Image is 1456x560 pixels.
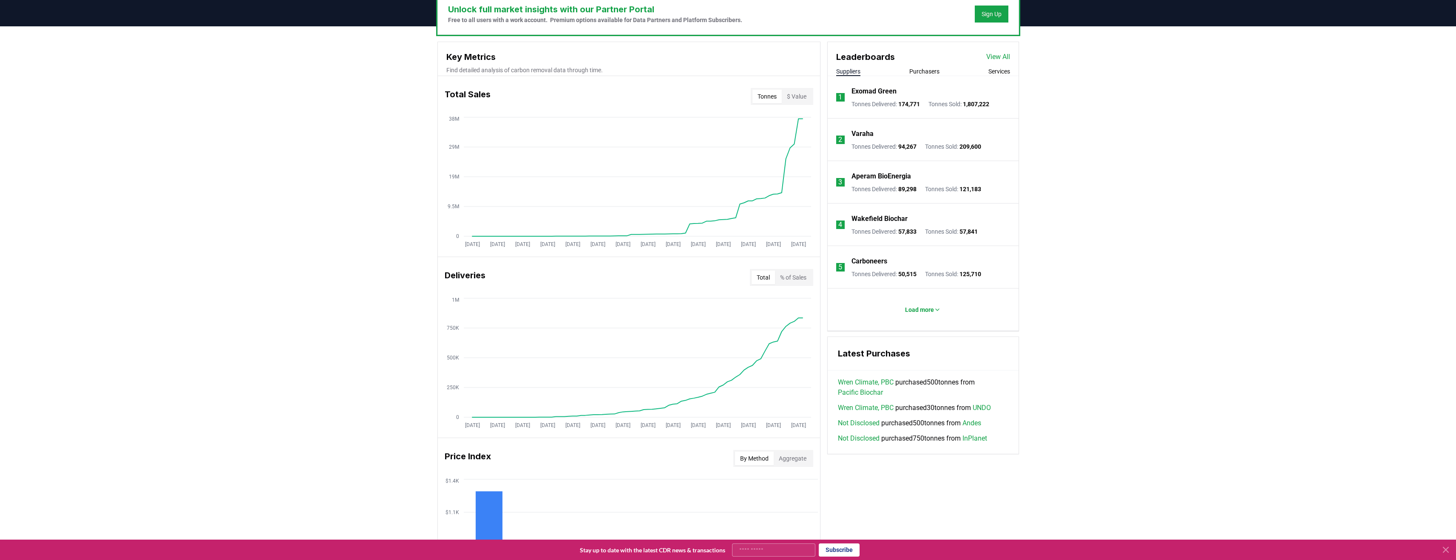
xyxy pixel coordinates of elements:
[715,241,730,247] tspan: [DATE]
[766,241,781,247] tspan: [DATE]
[452,297,459,303] tspan: 1M
[898,101,920,107] span: 174,771
[741,422,755,428] tspan: [DATE]
[925,227,978,236] p: Tonnes Sold :
[973,403,991,413] a: UNDO
[898,271,917,277] span: 50,515
[456,414,459,420] tspan: 0
[774,452,812,465] button: Aggregate
[640,422,655,428] tspan: [DATE]
[448,3,742,16] h3: Unlock full market insights with our Partner Portal
[448,204,459,209] tspan: 9.5M
[465,241,480,247] tspan: [DATE]
[925,270,981,278] p: Tonnes Sold :
[851,227,917,236] p: Tonnes Delivered :
[838,387,883,398] a: Pacific Biochar
[962,418,981,428] a: Andes
[959,228,978,235] span: 57,841
[445,450,491,467] h3: Price Index
[838,220,842,230] p: 4
[909,67,939,76] button: Purchasers
[715,422,730,428] tspan: [DATE]
[898,228,917,235] span: 57,833
[515,422,530,428] tspan: [DATE]
[449,174,459,180] tspan: 19M
[851,185,917,193] p: Tonnes Delivered :
[446,51,812,63] h3: Key Metrics
[928,100,989,108] p: Tonnes Sold :
[838,177,842,187] p: 3
[851,129,874,139] a: Varaha
[959,186,981,192] span: 121,183
[766,422,781,428] tspan: [DATE]
[986,52,1010,62] a: View All
[851,214,908,224] a: Wakefield Biochar
[905,305,934,314] p: Load more
[838,403,991,413] span: purchased 30 tonnes from
[640,241,655,247] tspan: [DATE]
[782,90,812,103] button: $ Value
[445,88,491,105] h3: Total Sales
[565,422,580,428] tspan: [DATE]
[851,256,887,266] a: Carboneers
[447,325,459,331] tspan: 750K
[540,422,555,428] tspan: [DATE]
[836,51,895,63] h3: Leaderboards
[838,418,880,428] a: Not Disclosed
[615,422,630,428] tspan: [DATE]
[446,509,459,515] tspan: $1.1K
[735,452,774,465] button: By Method
[448,16,742,24] p: Free to all users with a work account. Premium options available for Data Partners and Platform S...
[975,6,1008,23] button: Sign Up
[741,241,755,247] tspan: [DATE]
[838,418,981,428] span: purchased 500 tonnes from
[665,422,680,428] tspan: [DATE]
[851,270,917,278] p: Tonnes Delivered :
[959,271,981,277] span: 125,710
[963,101,989,107] span: 1,807,222
[838,433,880,444] a: Not Disclosed
[446,478,459,484] tspan: $1.4K
[449,144,459,150] tspan: 29M
[898,301,948,318] button: Load more
[962,433,987,444] a: InPlanet
[851,171,911,181] a: Aperam BioEnergia
[752,90,782,103] button: Tonnes
[851,100,920,108] p: Tonnes Delivered :
[838,347,1008,360] h3: Latest Purchases
[456,233,459,239] tspan: 0
[838,92,842,102] p: 1
[791,422,806,428] tspan: [DATE]
[445,269,485,286] h3: Deliveries
[465,422,480,428] tspan: [DATE]
[898,186,917,192] span: 89,298
[982,10,1002,18] a: Sign Up
[925,185,981,193] p: Tonnes Sold :
[665,241,680,247] tspan: [DATE]
[540,241,555,247] tspan: [DATE]
[838,135,842,145] p: 2
[838,377,894,387] a: Wren Climate, PBC
[851,86,897,96] a: Exomad Green
[590,241,605,247] tspan: [DATE]
[836,67,860,76] button: Suppliers
[838,377,1008,398] span: purchased 500 tonnes from
[447,385,459,390] tspan: 250K
[565,241,580,247] tspan: [DATE]
[791,241,806,247] tspan: [DATE]
[925,142,981,151] p: Tonnes Sold :
[449,116,459,122] tspan: 38M
[851,142,917,151] p: Tonnes Delivered :
[615,241,630,247] tspan: [DATE]
[490,422,505,428] tspan: [DATE]
[988,67,1010,76] button: Services
[898,143,917,150] span: 94,267
[490,241,505,247] tspan: [DATE]
[838,403,894,413] a: Wren Climate, PBC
